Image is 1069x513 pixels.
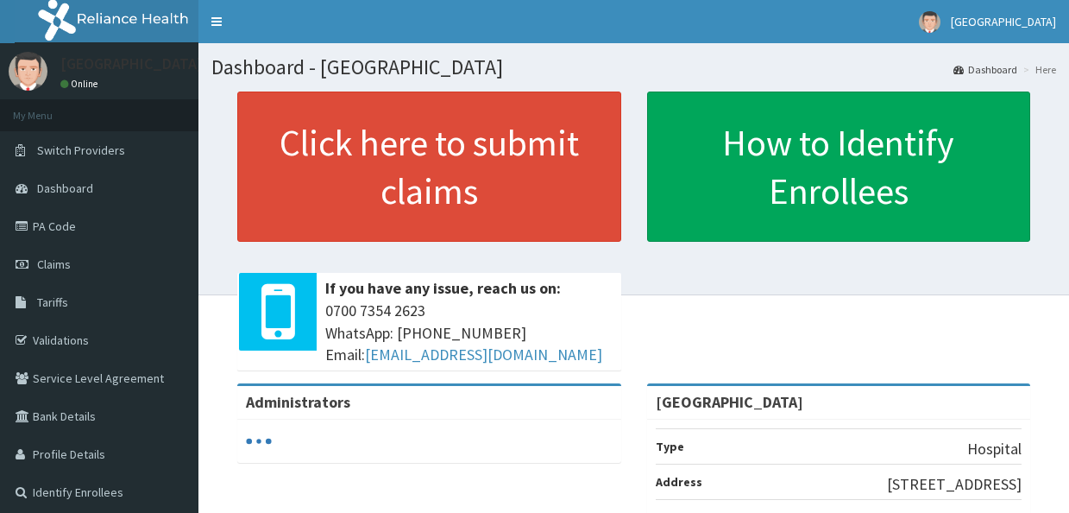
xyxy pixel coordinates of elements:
b: If you have any issue, reach us on: [325,278,561,298]
img: User Image [919,11,940,33]
span: Tariffs [37,294,68,310]
svg: audio-loading [246,428,272,454]
span: [GEOGRAPHIC_DATA] [951,14,1056,29]
p: [STREET_ADDRESS] [887,473,1022,496]
a: Online [60,78,102,90]
a: Dashboard [953,62,1017,77]
li: Here [1019,62,1056,77]
span: Switch Providers [37,142,125,158]
span: Claims [37,256,71,272]
p: Hospital [967,438,1022,460]
span: Dashboard [37,180,93,196]
span: 0700 7354 2623 WhatsApp: [PHONE_NUMBER] Email: [325,300,613,366]
a: How to Identify Enrollees [647,92,1031,242]
b: Type [656,439,684,454]
h1: Dashboard - [GEOGRAPHIC_DATA] [211,56,1056,79]
b: Address [656,474,702,490]
img: User Image [9,52,47,91]
p: [GEOGRAPHIC_DATA] [60,56,203,72]
strong: [GEOGRAPHIC_DATA] [656,392,803,412]
b: Administrators [246,392,350,412]
a: [EMAIL_ADDRESS][DOMAIN_NAME] [365,345,602,364]
a: Click here to submit claims [237,92,621,242]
